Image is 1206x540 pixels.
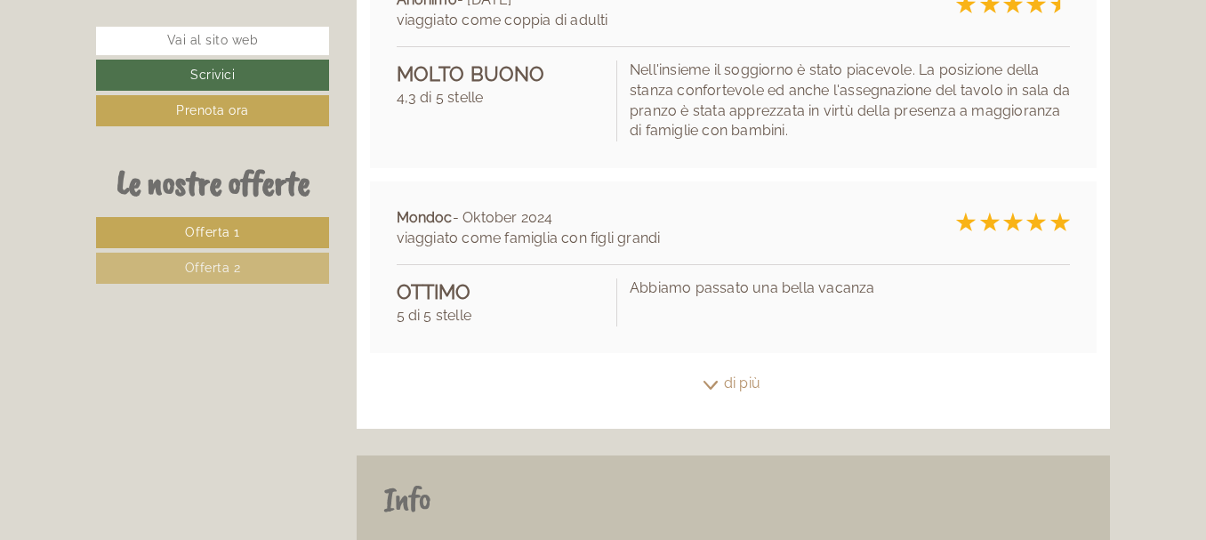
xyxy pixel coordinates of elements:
div: viaggiato come famiglia con figli grandi [397,229,837,249]
div: viaggiato come coppia di adulti [397,11,837,31]
a: Scrivici [96,60,329,91]
div: 4,3 di 5 stelle [383,60,616,141]
div: di più [357,367,1111,401]
div: Ottimo [397,278,603,306]
div: Le nostre offerte [96,157,329,208]
span: Offerta 1 [185,225,240,239]
div: Molto buono [397,60,603,88]
div: 5 di 5 stelle [383,278,616,326]
div: - Oktober 2024 [383,208,850,249]
strong: Mondoc [397,209,453,226]
div: Nell'insieme il soggiorno è stato piacevole. La posizione della stanza confortevole ed anche l'as... [616,60,1083,141]
span: Offerta 2 [185,261,241,275]
a: Prenota ora [96,95,329,126]
div: Abbiamo passato una bella vacanza [616,278,1083,326]
a: Vai al sito web [96,27,329,55]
